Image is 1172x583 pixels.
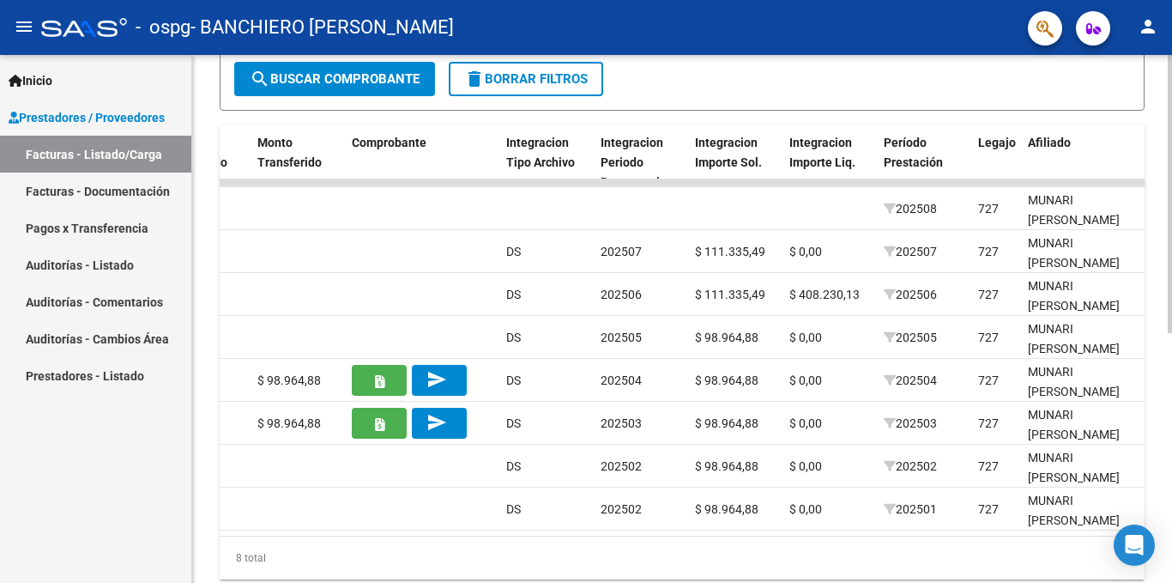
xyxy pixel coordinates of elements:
[601,288,642,301] span: 202506
[884,373,937,387] span: 202504
[251,124,345,200] datatable-header-cell: Monto Transferido
[978,285,999,305] div: 727
[506,373,521,387] span: DS
[506,459,521,473] span: DS
[601,373,642,387] span: 202504
[14,16,34,37] mat-icon: menu
[506,331,521,344] span: DS
[789,331,822,344] span: $ 0,00
[1114,525,1155,566] div: Open Intercom Messenger
[449,62,603,96] button: Borrar Filtros
[884,459,937,473] span: 202502
[250,69,270,89] mat-icon: search
[789,136,855,169] span: Integracion Importe Liq.
[1028,319,1151,378] div: MUNARI [PERSON_NAME] 27557432936
[695,416,758,430] span: $ 98.964,88
[1021,124,1158,200] datatable-header-cell: Afiliado
[1028,448,1151,507] div: MUNARI [PERSON_NAME] 27557432936
[594,124,688,200] datatable-header-cell: Integracion Periodo Presentacion
[1138,16,1158,37] mat-icon: person
[789,288,860,301] span: $ 408.230,13
[601,459,642,473] span: 202502
[601,416,642,430] span: 202503
[978,136,1016,149] span: Legajo
[978,500,999,519] div: 727
[884,331,937,344] span: 202505
[782,124,877,200] datatable-header-cell: Integracion Importe Liq.
[978,457,999,477] div: 727
[695,245,765,258] span: $ 111.335,49
[978,371,999,391] div: 727
[877,124,971,200] datatable-header-cell: Período Prestación
[426,369,447,390] mat-icon: send
[1028,491,1151,550] div: MUNARI [PERSON_NAME] 27557432936
[971,124,1021,200] datatable-header-cell: Legajo
[220,537,1145,580] div: 8 total
[345,124,499,200] datatable-header-cell: Comprobante
[978,328,999,348] div: 727
[789,459,822,473] span: $ 0,00
[426,412,447,433] mat-icon: send
[884,136,943,169] span: Período Prestación
[9,71,52,90] span: Inicio
[789,416,822,430] span: $ 0,00
[695,331,758,344] span: $ 98.964,88
[464,71,588,87] span: Borrar Filtros
[1028,362,1151,421] div: MUNARI [PERSON_NAME] 27557432936
[9,108,165,127] span: Prestadores / Proveedores
[1028,276,1151,335] div: MUNARI [PERSON_NAME] 27557432936
[601,331,642,344] span: 202505
[1028,136,1071,149] span: Afiliado
[688,124,782,200] datatable-header-cell: Integracion Importe Sol.
[1028,234,1151,292] div: MUNARI [PERSON_NAME] 27557432936
[978,242,999,262] div: 727
[506,288,521,301] span: DS
[1028,191,1151,249] div: MUNARI [PERSON_NAME] 27557432936
[506,416,521,430] span: DS
[695,459,758,473] span: $ 98.964,88
[464,69,485,89] mat-icon: delete
[884,288,937,301] span: 202506
[884,502,937,516] span: 202501
[695,502,758,516] span: $ 98.964,88
[601,136,674,189] span: Integracion Periodo Presentacion
[601,245,642,258] span: 202507
[1028,405,1151,464] div: MUNARI [PERSON_NAME] 27557432936
[695,288,765,301] span: $ 111.335,49
[695,136,762,169] span: Integracion Importe Sol.
[136,9,190,46] span: - ospg
[884,202,937,216] span: 202508
[234,62,435,96] button: Buscar Comprobante
[506,136,575,169] span: Integracion Tipo Archivo
[257,416,321,430] span: $ 98.964,88
[789,502,822,516] span: $ 0,00
[190,9,454,46] span: - BANCHIERO [PERSON_NAME]
[978,414,999,434] div: 727
[499,124,594,200] datatable-header-cell: Integracion Tipo Archivo
[506,245,521,258] span: DS
[257,136,322,169] span: Monto Transferido
[250,71,420,87] span: Buscar Comprobante
[601,502,642,516] span: 202502
[884,416,937,430] span: 202503
[978,199,999,219] div: 727
[257,373,321,387] span: $ 98.964,88
[352,136,426,149] span: Comprobante
[789,373,822,387] span: $ 0,00
[695,373,758,387] span: $ 98.964,88
[789,245,822,258] span: $ 0,00
[884,245,937,258] span: 202507
[506,502,521,516] span: DS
